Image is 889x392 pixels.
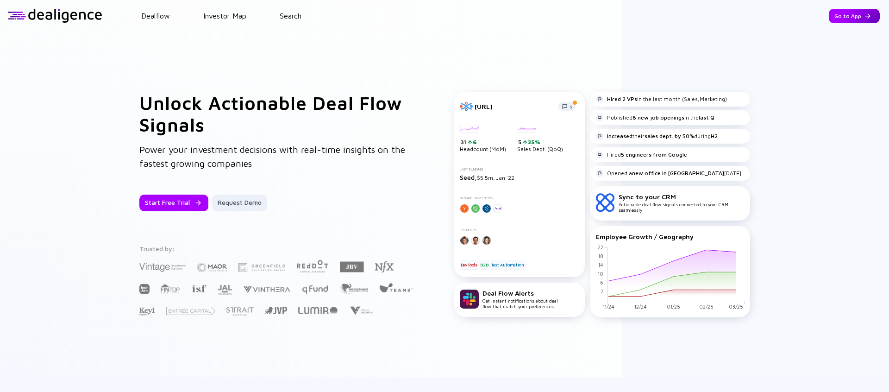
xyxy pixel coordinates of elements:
img: Maor Investments [197,260,227,275]
div: 6 [472,139,477,145]
div: Trusted by: [139,245,414,253]
button: Start Free Trial [139,195,208,211]
span: Power your investment decisions with real-time insights on the fastest growing companies [139,144,405,169]
img: Lumir Ventures [298,307,338,314]
div: their during [596,133,718,140]
div: Opened a [DATE] [596,170,741,177]
div: Headcount (MoM) [460,126,506,153]
img: Red Dot Capital Partners [296,258,329,273]
tspan: 18 [598,253,603,259]
a: Search [280,12,301,20]
tspan: 02/25 [699,303,713,310]
img: Jerusalem Venture Partners [265,307,287,314]
tspan: 03/25 [729,303,743,310]
img: Key1 Capital [139,307,155,316]
div: $5.5m, Jan `22 [460,173,579,181]
div: 25% [527,139,540,145]
img: The Elephant [340,284,368,294]
strong: last Q [699,114,714,121]
strong: new office in [GEOGRAPHIC_DATA] [632,170,724,177]
img: Strait Capital [226,307,254,316]
strong: 8 new job openings [632,114,684,121]
tspan: 01/25 [666,303,680,310]
div: Notable Investors [460,196,579,200]
div: Founders [460,228,579,232]
button: Request Demo [212,195,267,211]
button: Go to App [829,9,880,23]
img: Vinthera [243,285,290,294]
a: Dealflow [141,12,170,20]
tspan: 10 [597,271,603,277]
strong: Hired 2 VPs [607,95,637,102]
div: Actionable deal flow signals connected to your CRM seamlessly [619,193,745,213]
img: Q Fund [301,284,329,295]
span: Seed, [460,173,477,181]
div: 31 [461,139,506,146]
tspan: 6 [600,279,603,285]
tspan: 11/24 [602,303,614,310]
div: Sync to your CRM [619,193,745,201]
img: FINTOP Capital [161,284,180,294]
img: Greenfield Partners [238,263,285,272]
img: Team8 [379,283,413,292]
div: Published in the [596,114,714,121]
div: [URL] [475,102,553,110]
tspan: 14 [598,261,603,267]
img: JAL Ventures [218,285,232,295]
img: JBV Capital [340,261,364,273]
tspan: 12/24 [634,303,646,310]
div: Employee Growth / Geography [596,233,745,240]
div: Deal Flow Alerts [482,289,558,297]
img: Viola Growth [349,306,373,315]
img: Entrée Capital [166,307,215,315]
div: Sales Dept. (QoQ) [517,126,563,153]
strong: 5 engineers from Google [621,151,687,158]
strong: sales dept. by 50% [645,133,694,139]
div: Hired [596,151,687,158]
div: 5 [518,139,563,146]
img: Vintage Investment Partners [139,262,186,272]
img: Israel Secondary Fund [191,284,207,292]
tspan: 22 [597,244,603,250]
div: in the last month (Sales,Marketing) [596,95,727,103]
div: Test Automation [490,260,525,269]
div: DevTools [460,260,478,269]
h1: Unlock Actionable Deal Flow Signals [139,92,417,135]
strong: H2 [711,133,718,139]
tspan: 2 [600,288,603,294]
a: Investor Map [203,12,246,20]
strong: Increased [607,133,632,139]
div: Get instant notifications about deal flow that match your preferences [482,289,558,309]
div: B2B [479,260,489,269]
div: Last Funding [460,167,579,171]
img: NFX [375,261,394,272]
